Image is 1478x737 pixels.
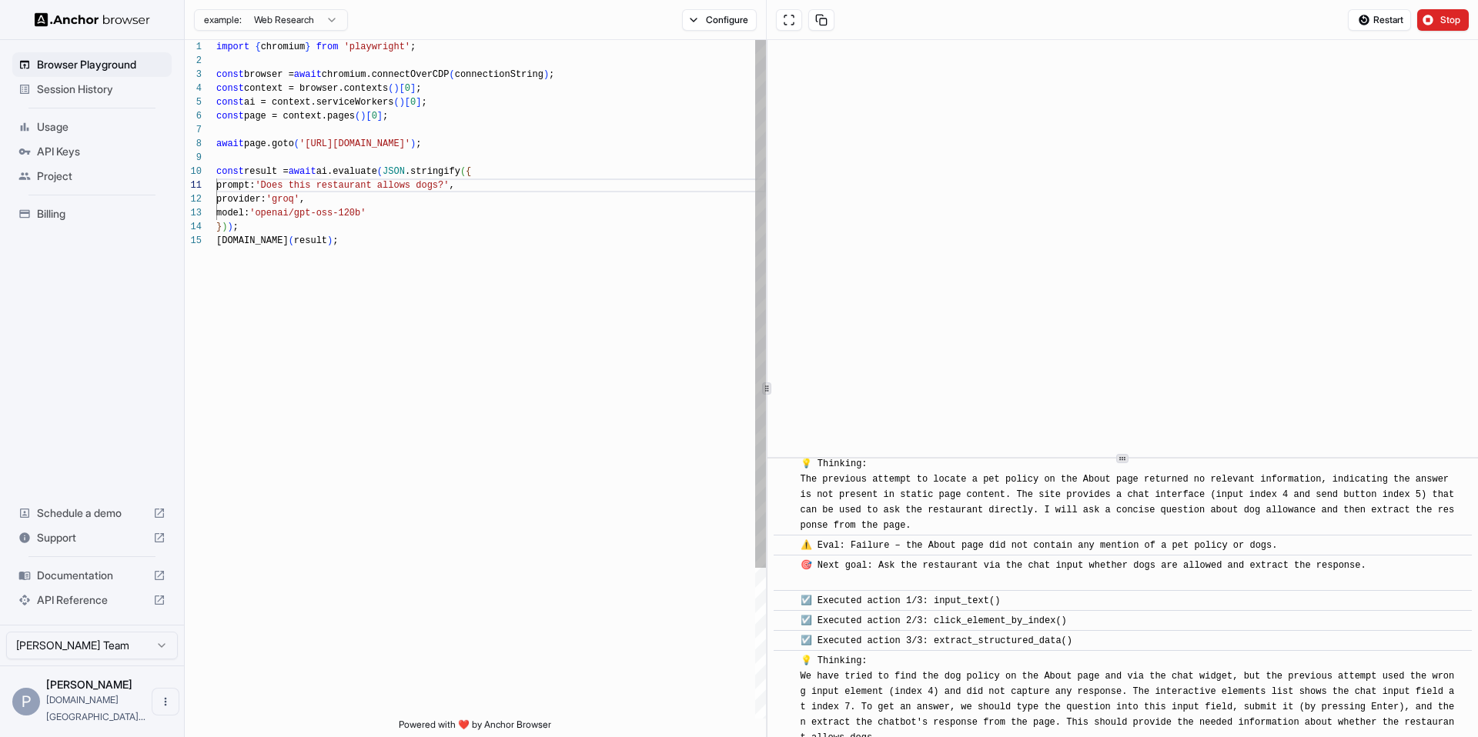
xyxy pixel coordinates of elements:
[449,180,454,191] span: ,
[1417,9,1469,31] button: Stop
[1440,14,1462,26] span: Stop
[185,54,202,68] div: 2
[388,83,393,94] span: (
[421,97,426,108] span: ;
[266,194,299,205] span: 'groq'
[781,593,789,609] span: ​
[185,68,202,82] div: 3
[801,560,1366,586] span: 🎯 Next goal: Ask the restaurant via the chat input whether dogs are allowed and extract the respo...
[255,42,260,52] span: {
[289,235,294,246] span: (
[216,180,255,191] span: prompt:
[410,83,416,94] span: ]
[216,111,244,122] span: const
[204,14,242,26] span: example:
[37,57,166,72] span: Browser Playground
[185,95,202,109] div: 5
[37,568,147,583] span: Documentation
[377,166,383,177] span: (
[37,144,166,159] span: API Keys
[185,137,202,151] div: 8
[216,222,222,232] span: }
[216,208,249,218] span: model:
[294,235,327,246] span: result
[12,588,172,612] div: API Reference
[185,151,202,165] div: 9
[185,178,202,192] div: 11
[37,505,147,521] span: Schedule a demo
[244,69,294,80] span: browser =
[1373,14,1403,26] span: Restart
[185,192,202,206] div: 12
[299,138,410,149] span: '[URL][DOMAIN_NAME]'
[37,119,166,135] span: Usage
[781,558,789,573] span: ​
[393,97,399,108] span: (
[12,164,172,188] div: Project
[12,563,172,588] div: Documentation
[216,97,244,108] span: const
[781,633,789,649] span: ​
[781,653,789,669] span: ​
[37,206,166,222] span: Billing
[185,234,202,248] div: 15
[405,83,410,94] span: 0
[185,206,202,220] div: 13
[305,42,310,52] span: }
[322,69,450,80] span: chromium.connectOverCDP
[185,82,202,95] div: 4
[449,69,454,80] span: (
[244,138,294,149] span: page.goto
[549,69,554,80] span: ;
[781,456,789,472] span: ​
[12,139,172,164] div: API Keys
[377,111,383,122] span: ]
[216,194,266,205] span: provider:
[244,111,355,122] span: page = context.pages
[327,235,333,246] span: )
[344,42,410,52] span: 'playwright'
[316,42,339,52] span: from
[299,194,305,205] span: ,
[12,501,172,525] div: Schedule a demo
[416,138,421,149] span: ;
[244,83,388,94] span: context = browser.contexts
[222,222,227,232] span: )
[227,222,232,232] span: )
[366,111,371,122] span: [
[1348,9,1411,31] button: Restart
[808,9,834,31] button: Copy session ID
[244,166,289,177] span: result =
[216,83,244,94] span: const
[416,97,421,108] span: ]
[383,111,388,122] span: ;
[776,9,802,31] button: Open in full screen
[244,97,393,108] span: ai = context.serviceWorkers
[46,678,132,691] span: Pau Sánchez
[466,166,471,177] span: {
[360,111,366,122] span: )
[185,165,202,178] div: 10
[216,235,289,246] span: [DOMAIN_NAME]
[410,97,416,108] span: 0
[333,235,338,246] span: ;
[185,220,202,234] div: 14
[216,166,244,177] span: const
[12,688,40,715] div: P
[405,97,410,108] span: [
[455,69,543,80] span: connectionString
[185,123,202,137] div: 7
[37,168,166,184] span: Project
[12,77,172,102] div: Session History
[781,538,789,553] span: ​
[37,530,147,545] span: Support
[216,69,244,80] span: const
[12,202,172,226] div: Billing
[410,42,416,52] span: ;
[355,111,360,122] span: (
[399,719,551,737] span: Powered with ❤️ by Anchor Browser
[233,222,239,232] span: ;
[37,592,147,608] span: API Reference
[801,635,1072,646] span: ☑️ Executed action 3/3: extract_structured_data()
[249,208,366,218] span: 'openai/gpt-oss-120b'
